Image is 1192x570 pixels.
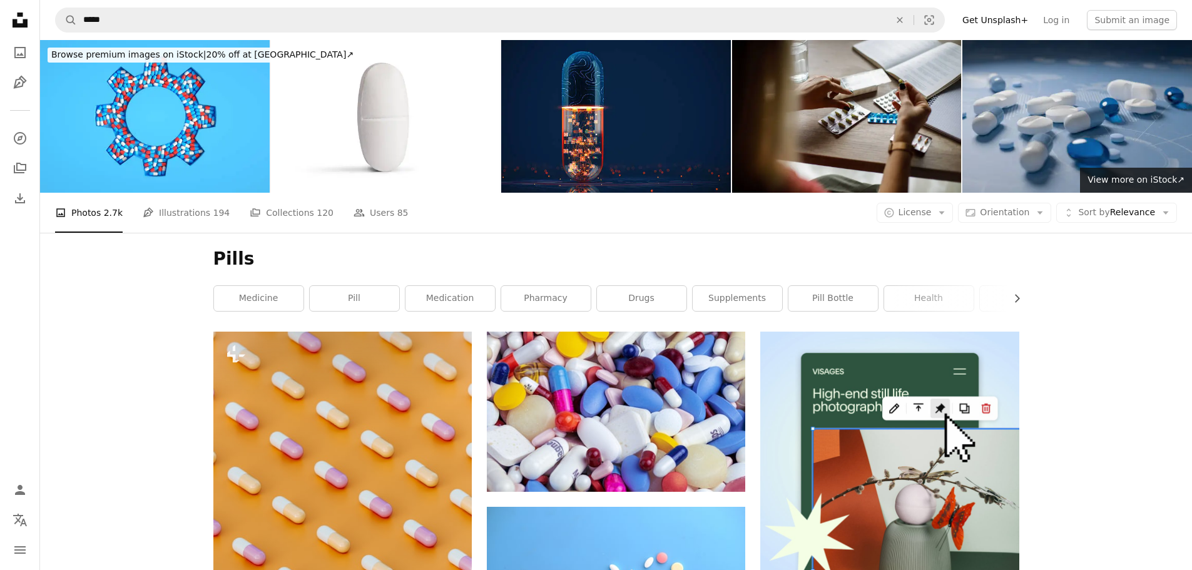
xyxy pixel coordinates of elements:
button: Clear [886,8,914,32]
span: Relevance [1078,206,1155,219]
a: health [884,286,974,311]
button: Search Unsplash [56,8,77,32]
button: Submit an image [1087,10,1177,30]
a: pill bottle [788,286,878,311]
span: 85 [397,206,409,220]
a: Get Unsplash+ [955,10,1036,30]
form: Find visuals sitewide [55,8,945,33]
a: Browse premium images on iStock|20% off at [GEOGRAPHIC_DATA]↗ [40,40,365,70]
span: 120 [317,206,334,220]
a: medicine [214,286,303,311]
a: Collections [8,156,33,181]
a: white blue and orange medication pill [487,406,745,417]
a: View more on iStock↗ [1080,168,1192,193]
span: Browse premium images on iStock | [51,49,206,59]
span: Sort by [1078,207,1109,217]
a: a large group of pink and white candies [213,504,472,515]
a: Illustrations [8,70,33,95]
img: white blue and orange medication pill [487,332,745,491]
button: Sort byRelevance [1056,203,1177,223]
a: Log in [1036,10,1077,30]
button: Visual search [914,8,944,32]
img: Heap of medications on blue background [962,40,1192,193]
span: License [899,207,932,217]
span: Orientation [980,207,1029,217]
img: Young woman taking her meds [732,40,962,193]
h1: Pills [213,248,1019,270]
a: Log in / Sign up [8,477,33,502]
a: pharmacy [501,286,591,311]
img: Health Innovation Stock Photo: 3D Pill Gear [40,40,270,193]
a: Illustrations 194 [143,193,230,233]
button: Orientation [958,203,1051,223]
button: License [877,203,954,223]
a: Photos [8,40,33,65]
a: pill [310,286,399,311]
button: Menu [8,537,33,562]
a: medication [405,286,495,311]
a: supplements [693,286,782,311]
span: 194 [213,206,230,220]
img: Studio shot of a white pill [271,40,501,193]
a: vitamins [980,286,1069,311]
a: Explore [8,126,33,151]
button: Language [8,507,33,532]
a: Collections 120 [250,193,334,233]
a: Users 85 [354,193,409,233]
a: Download History [8,186,33,211]
button: scroll list to the right [1006,286,1019,311]
span: View more on iStock ↗ [1088,175,1184,185]
span: 20% off at [GEOGRAPHIC_DATA] ↗ [51,49,354,59]
img: AI Capsule with Digital Particles [501,40,731,193]
a: drugs [597,286,686,311]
